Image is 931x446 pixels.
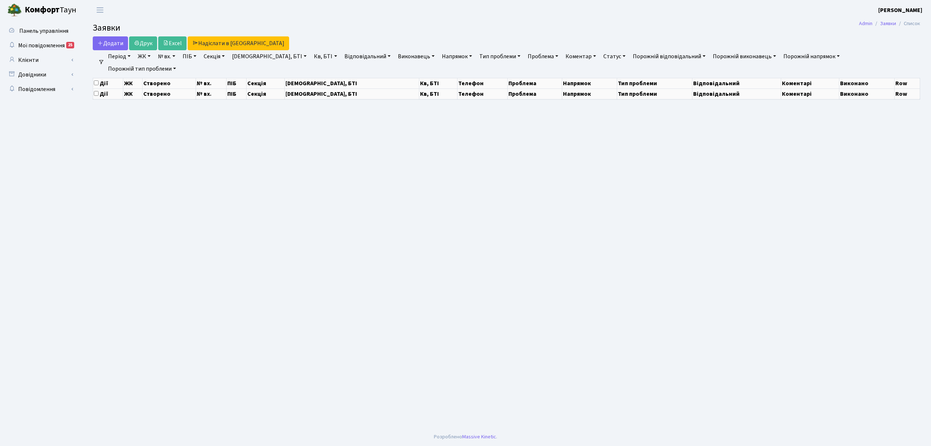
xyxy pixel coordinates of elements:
img: logo.png [7,3,22,17]
th: ЖК [123,78,142,88]
span: Панель управління [19,27,68,35]
th: Row [895,78,920,88]
th: Коментарі [781,88,839,99]
span: Додати [97,39,123,47]
a: Відповідальний [341,50,393,63]
th: Відповідальний [692,78,781,88]
a: Виконавець [395,50,437,63]
th: Створено [142,88,196,99]
a: Надіслати в [GEOGRAPHIC_DATA] [188,36,289,50]
th: ПІБ [227,88,247,99]
th: Напрямок [562,88,617,99]
a: Клієнти [4,53,76,67]
a: Секція [201,50,228,63]
a: Excel [158,36,187,50]
th: Відповідальний [692,88,781,99]
th: Тип проблеми [617,88,692,99]
a: Напрямок [439,50,475,63]
a: Проблема [525,50,561,63]
span: Таун [25,4,76,16]
a: Порожній напрямок [780,50,843,63]
a: Admin [859,20,872,27]
a: Статус [600,50,628,63]
span: Заявки [93,21,120,34]
th: Тип проблеми [617,78,692,88]
a: Панель управління [4,24,76,38]
a: Повідомлення [4,82,76,96]
a: Порожній виконавець [710,50,779,63]
li: Список [896,20,920,28]
a: Кв, БТІ [311,50,340,63]
th: Кв, БТІ [419,78,457,88]
a: Мої повідомлення25 [4,38,76,53]
div: 25 [66,42,74,48]
button: Переключити навігацію [91,4,109,16]
a: Друк [129,36,157,50]
th: [DEMOGRAPHIC_DATA], БТІ [284,78,419,88]
th: Дії [93,78,123,88]
a: Massive Kinetic [462,433,496,441]
th: Кв, БТІ [419,88,457,99]
th: ЖК [123,88,142,99]
th: ПІБ [227,78,247,88]
a: Заявки [880,20,896,27]
a: Додати [93,36,128,50]
a: Порожній відповідальний [630,50,708,63]
a: Тип проблеми [476,50,523,63]
th: № вх. [196,78,226,88]
div: Розроблено . [434,433,497,441]
th: Телефон [457,88,508,99]
a: Порожній тип проблеми [105,63,179,75]
th: Напрямок [562,78,617,88]
th: Виконано [839,78,894,88]
th: Дії [93,88,123,99]
a: [DEMOGRAPHIC_DATA], БТІ [229,50,309,63]
th: Проблема [507,78,562,88]
a: ЖК [135,50,153,63]
a: Коментар [563,50,599,63]
th: № вх. [196,88,226,99]
th: Телефон [457,78,508,88]
span: Мої повідомлення [18,42,65,50]
th: Секція [247,78,285,88]
a: № вх. [155,50,178,63]
a: ПІБ [180,50,199,63]
th: Коментарі [781,78,839,88]
th: Секція [247,88,285,99]
th: Проблема [507,88,562,99]
a: [PERSON_NAME] [878,6,922,15]
b: Комфорт [25,4,60,16]
th: Виконано [839,88,894,99]
a: Період [105,50,133,63]
nav: breadcrumb [848,16,931,31]
th: Row [895,88,920,99]
b: [PERSON_NAME] [878,6,922,14]
a: Довідники [4,67,76,82]
th: [DEMOGRAPHIC_DATA], БТІ [284,88,419,99]
th: Створено [142,78,196,88]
